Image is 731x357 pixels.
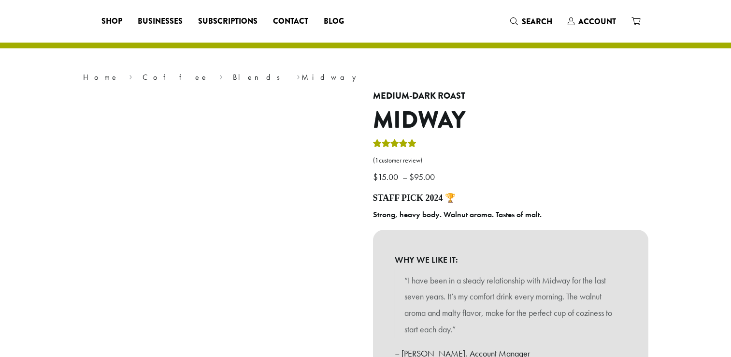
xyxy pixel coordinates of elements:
span: Businesses [138,15,183,28]
a: Shop [94,14,130,29]
a: Coffee [143,72,209,82]
span: 1 [375,156,379,164]
bdi: 95.00 [409,171,437,182]
span: – [402,171,407,182]
p: “I have been in a steady relationship with Midway for the last seven years. It’s my comfort drink... [404,272,617,338]
span: › [297,68,300,83]
bdi: 15.00 [373,171,401,182]
span: Subscriptions [198,15,258,28]
span: $ [409,171,414,182]
span: Shop [101,15,122,28]
span: Account [578,16,616,27]
b: Strong, heavy body. Walnut aroma. Tastes of malt. [373,209,542,220]
div: Rated 5.00 out of 5 [373,138,416,152]
a: Search [502,14,560,30]
span: Contact [273,15,308,28]
a: Blends [233,72,287,82]
b: WHY WE LIKE IT: [395,252,627,268]
a: (1customer review) [373,156,648,165]
h4: STAFF PICK 2024 🏆 [373,193,648,204]
a: Home [83,72,119,82]
span: $ [373,171,378,182]
span: › [129,68,132,83]
span: Blog [324,15,344,28]
h1: Midway [373,106,648,134]
h4: Medium-Dark Roast [373,91,648,102]
nav: Breadcrumb [83,72,648,83]
span: › [219,68,223,83]
span: Search [522,16,552,27]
